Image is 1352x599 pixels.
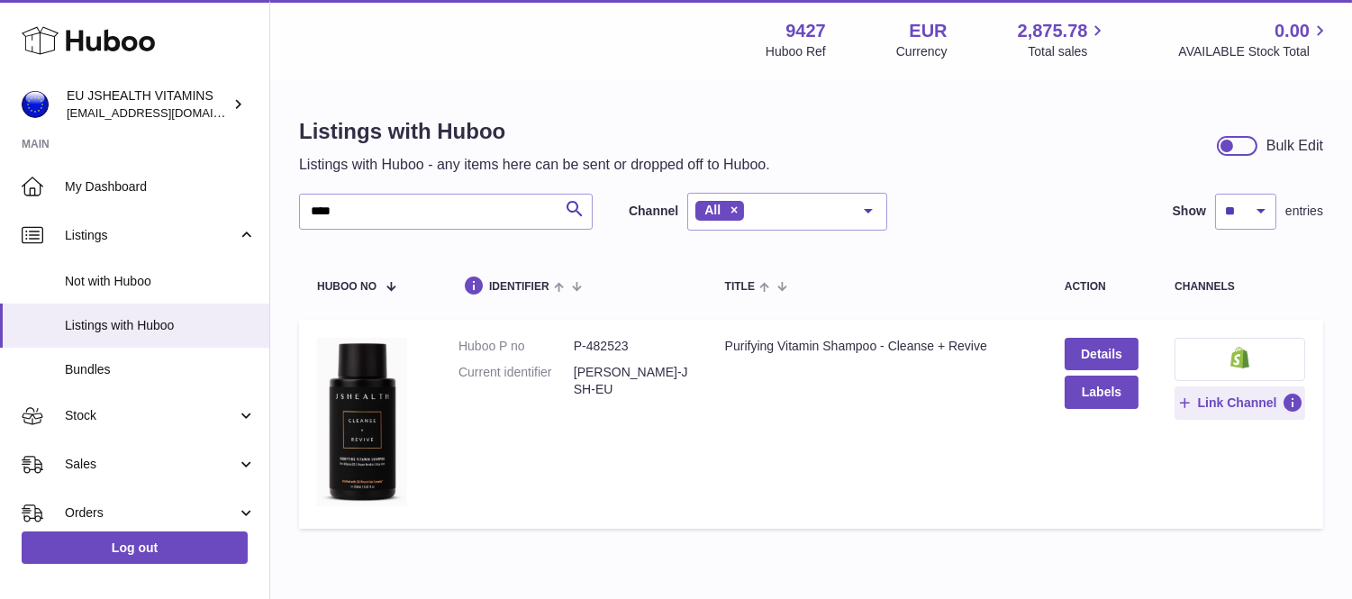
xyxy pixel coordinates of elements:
[725,338,1029,355] div: Purifying Vitamin Shampoo - Cleanse + Revive
[896,43,948,60] div: Currency
[317,338,407,506] img: Purifying Vitamin Shampoo - Cleanse + Revive
[65,178,256,195] span: My Dashboard
[67,87,229,122] div: EU JSHEALTH VITAMINS
[1018,19,1109,60] a: 2,875.78 Total sales
[1173,203,1206,220] label: Show
[704,203,721,217] span: All
[1175,281,1305,293] div: channels
[1285,203,1323,220] span: entries
[1175,386,1305,419] button: Link Channel
[1065,281,1139,293] div: action
[22,531,248,564] a: Log out
[1018,19,1088,43] span: 2,875.78
[458,338,574,355] dt: Huboo P no
[65,361,256,378] span: Bundles
[1178,19,1330,60] a: 0.00 AVAILABLE Stock Total
[65,504,237,522] span: Orders
[299,155,770,175] p: Listings with Huboo - any items here can be sent or dropped off to Huboo.
[317,281,377,293] span: Huboo no
[1266,136,1323,156] div: Bulk Edit
[574,364,689,398] dd: [PERSON_NAME]-JSH-EU
[65,317,256,334] span: Listings with Huboo
[22,91,49,118] img: internalAdmin-9427@internal.huboo.com
[65,227,237,244] span: Listings
[1028,43,1108,60] span: Total sales
[1198,395,1277,411] span: Link Channel
[909,19,947,43] strong: EUR
[785,19,826,43] strong: 9427
[574,338,689,355] dd: P-482523
[1275,19,1310,43] span: 0.00
[1065,376,1139,408] button: Labels
[299,117,770,146] h1: Listings with Huboo
[766,43,826,60] div: Huboo Ref
[458,364,574,398] dt: Current identifier
[1178,43,1330,60] span: AVAILABLE Stock Total
[65,407,237,424] span: Stock
[65,456,237,473] span: Sales
[65,273,256,290] span: Not with Huboo
[67,105,265,120] span: [EMAIL_ADDRESS][DOMAIN_NAME]
[1065,338,1139,370] a: Details
[489,281,549,293] span: identifier
[629,203,678,220] label: Channel
[725,281,755,293] span: title
[1230,347,1249,368] img: shopify-small.png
